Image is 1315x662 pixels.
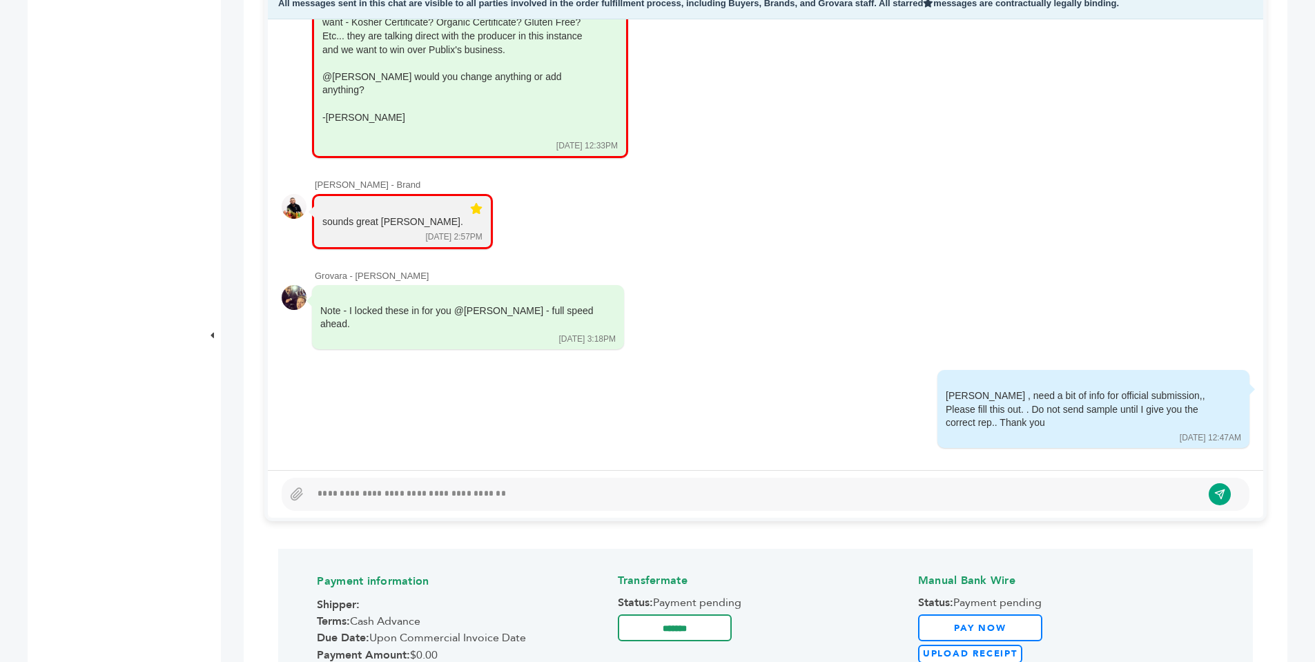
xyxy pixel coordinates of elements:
[946,389,1222,430] div: [PERSON_NAME] , need a bit of info for official submission,, Please fill this out. . Do not send ...
[315,270,1249,282] div: Grovara - [PERSON_NAME]
[618,595,653,610] strong: Status:
[425,231,482,243] div: [DATE] 2:57PM
[322,70,598,124] div: @[PERSON_NAME] would you change anything or add anything? -[PERSON_NAME]
[556,140,618,152] div: [DATE] 12:33PM
[317,614,613,629] span: Cash Advance
[618,595,914,610] span: Payment pending
[918,614,1042,641] a: Pay Now
[618,563,914,595] h4: Transfermate
[317,597,360,612] strong: Shipper:
[918,595,953,610] strong: Status:
[1180,432,1241,444] div: [DATE] 12:47AM
[315,179,1249,191] div: [PERSON_NAME] - Brand
[322,3,598,57] div: Please dont be afraid to also ask Publix what claims they would want - Kosher Certificate? Organi...
[317,630,369,645] strong: Due Date:
[317,630,613,645] span: Upon Commercial Invoice Date
[322,215,463,229] div: sounds great [PERSON_NAME].
[918,595,1214,610] span: Payment pending
[559,333,616,345] div: [DATE] 3:18PM
[317,563,613,596] h4: Payment information
[918,563,1214,595] h4: Manual Bank Wire
[317,614,350,629] strong: Terms:
[320,304,596,331] div: Note - I locked these in for you @[PERSON_NAME] - full speed ahead.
